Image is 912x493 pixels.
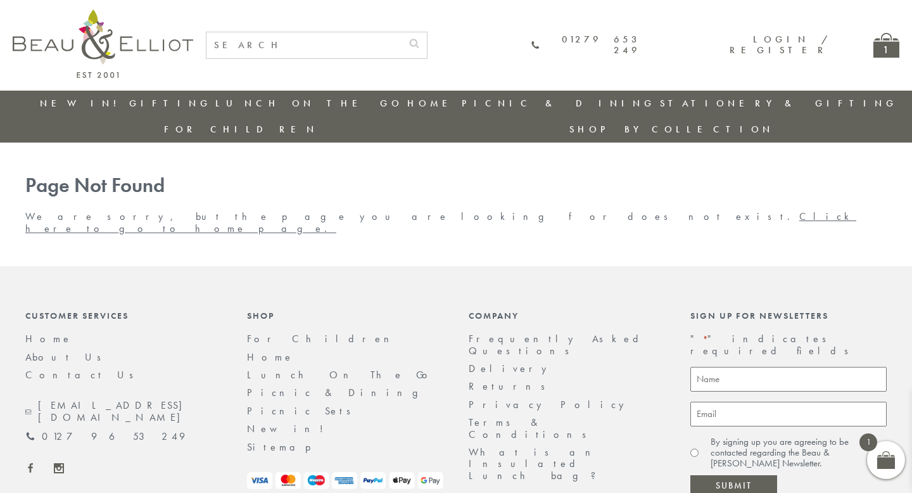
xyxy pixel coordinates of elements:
[25,210,856,234] a: Click here to go to home page.
[206,32,402,58] input: SEARCH
[247,440,328,454] a: Sitemap
[873,33,899,58] a: 1
[469,398,631,411] a: Privacy Policy
[215,97,403,110] a: Lunch On The Go
[247,368,435,381] a: Lunch On The Go
[247,350,294,364] a: Home
[469,445,606,482] a: What is an Insulated Lunch bag?
[164,123,318,136] a: For Children
[40,97,125,110] a: New in!
[569,123,774,136] a: Shop by collection
[859,433,877,451] span: 1
[469,311,665,321] div: Company
[469,332,647,357] a: Frequently Asked Questions
[247,386,431,399] a: Picnic & Dining
[25,400,222,423] a: [EMAIL_ADDRESS][DOMAIN_NAME]
[711,437,887,470] label: By signing up you are agreeing to be contacted regarding the Beau & [PERSON_NAME] Newsletter.
[407,97,458,110] a: Home
[25,368,142,381] a: Contact Us
[469,362,554,375] a: Delivery
[469,416,595,440] a: Terms & Conditions
[462,97,655,110] a: Picnic & Dining
[531,34,640,56] a: 01279 653 249
[13,10,193,78] img: logo
[25,431,185,442] a: 01279 653 249
[690,311,887,321] div: Sign up for newsletters
[660,97,897,110] a: Stationery & Gifting
[247,404,359,418] a: Picnic Sets
[25,311,222,321] div: Customer Services
[690,402,887,426] input: Email
[247,332,399,345] a: For Children
[129,97,212,110] a: Gifting
[25,350,110,364] a: About Us
[13,174,899,234] div: We are sorry, but the page you are looking for does not exist.
[730,33,829,56] a: Login / Register
[25,332,72,345] a: Home
[690,367,887,392] input: Name
[247,422,332,435] a: New in!
[690,333,887,357] p: " " indicates required fields
[25,174,887,198] h1: Page Not Found
[469,380,554,393] a: Returns
[247,311,443,321] div: Shop
[247,472,443,489] img: payment-logos.png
